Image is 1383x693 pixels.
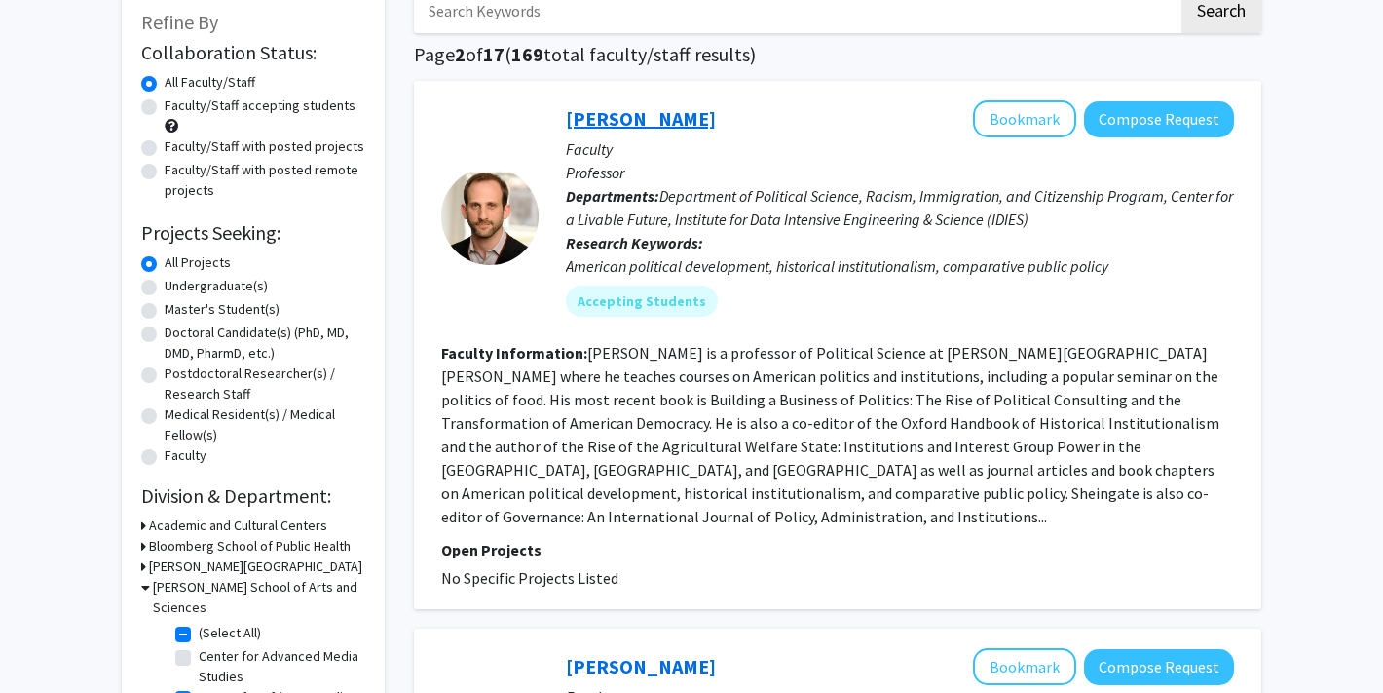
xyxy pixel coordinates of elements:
[199,646,360,687] label: Center for Advanced Media Studies
[141,10,218,34] span: Refine By
[149,536,351,557] h3: Bloomberg School of Public Health
[165,445,206,466] label: Faculty
[566,254,1234,278] div: American political development, historical institutionalism, comparative public policy
[165,252,231,273] label: All Projects
[165,299,280,320] label: Master's Student(s)
[165,276,268,296] label: Undergraduate(s)
[566,286,718,317] mat-chip: Accepting Students
[153,577,365,618] h3: [PERSON_NAME] School of Arts and Sciences
[165,364,365,404] label: Postdoctoral Researcher(s) / Research Staff
[15,605,83,678] iframe: Chat
[566,186,1233,229] span: Department of Political Science, Racism, Immigration, and Citizenship Program, Center for a Livab...
[441,538,1234,561] p: Open Projects
[455,42,466,66] span: 2
[199,623,261,643] label: (Select All)
[973,648,1076,685] button: Add Loreto Sanchez Serrano to Bookmarks
[566,137,1234,161] p: Faculty
[441,343,587,363] b: Faculty Information:
[566,106,716,131] a: [PERSON_NAME]
[566,654,716,678] a: [PERSON_NAME]
[566,233,703,252] b: Research Keywords:
[165,136,364,157] label: Faculty/Staff with posted projects
[149,557,362,577] h3: [PERSON_NAME][GEOGRAPHIC_DATA]
[973,100,1076,137] button: Add Adam Sheingate to Bookmarks
[441,568,618,588] span: No Specific Projects Listed
[165,96,355,116] label: Faculty/Staff accepting students
[165,160,365,201] label: Faculty/Staff with posted remote projects
[149,516,327,536] h3: Academic and Cultural Centers
[566,186,659,206] b: Departments:
[511,42,543,66] span: 169
[441,343,1219,526] fg-read-more: [PERSON_NAME] is a professor of Political Science at [PERSON_NAME][GEOGRAPHIC_DATA][PERSON_NAME] ...
[414,43,1261,66] h1: Page of ( total faculty/staff results)
[483,42,505,66] span: 17
[165,323,365,364] label: Doctoral Candidate(s) (PhD, MD, DMD, PharmD, etc.)
[566,161,1234,184] p: Professor
[165,72,255,93] label: All Faculty/Staff
[141,41,365,64] h2: Collaboration Status:
[1084,101,1234,137] button: Compose Request to Adam Sheingate
[1084,649,1234,685] button: Compose Request to Loreto Sanchez Serrano
[141,484,365,508] h2: Division & Department:
[165,404,365,445] label: Medical Resident(s) / Medical Fellow(s)
[141,221,365,245] h2: Projects Seeking:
